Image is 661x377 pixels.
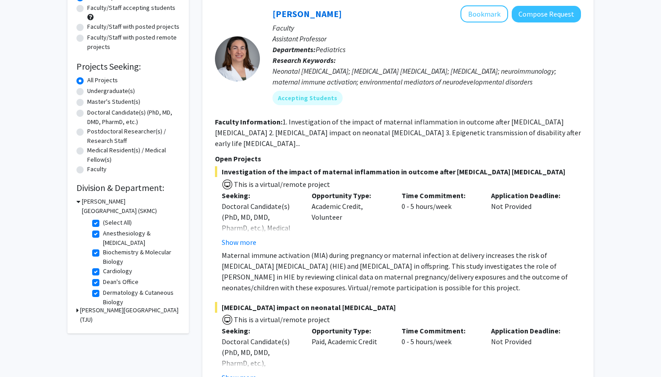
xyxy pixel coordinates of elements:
button: Show more [222,237,256,248]
span: [MEDICAL_DATA] impact on neonatal [MEDICAL_DATA] [215,302,581,313]
label: Dean's Office [103,277,138,287]
p: Opportunity Type: [312,190,388,201]
label: Medical Resident(s) / Medical Fellow(s) [87,146,180,164]
label: Biochemistry & Molecular Biology [103,248,178,266]
label: Cardiology [103,266,132,276]
p: Time Commitment: [402,190,478,201]
b: Departments: [272,45,316,54]
h2: Division & Department: [76,182,180,193]
mat-chip: Accepting Students [272,91,343,105]
span: This is a virtual/remote project [233,315,330,324]
p: Open Projects [215,153,581,164]
span: Investigation of the impact of maternal inflammation in outcome after [MEDICAL_DATA] [MEDICAL_DATA] [215,166,581,177]
div: 0 - 5 hours/week [395,190,485,248]
div: Doctoral Candidate(s) (PhD, MD, DMD, PharmD, etc.), Medical Resident(s) / Medical Fellow(s) [222,201,298,255]
label: Anesthesiology & [MEDICAL_DATA] [103,229,178,248]
a: [PERSON_NAME] [272,8,342,19]
fg-read-more: 1. Investigation of the impact of maternal inflammation in outcome after [MEDICAL_DATA] [MEDICAL_... [215,117,581,148]
h3: [PERSON_NAME][GEOGRAPHIC_DATA] (TJU) [80,306,180,324]
p: Opportunity Type: [312,325,388,336]
span: Pediatrics [316,45,345,54]
div: Academic Credit, Volunteer [305,190,395,248]
label: Faculty [87,164,107,174]
label: Doctoral Candidate(s) (PhD, MD, DMD, PharmD, etc.) [87,108,180,127]
button: Compose Request to Elizabeth Wright-Jin [512,6,581,22]
h2: Projects Seeking: [76,61,180,72]
b: Research Keywords: [272,56,336,65]
p: Assistant Professor [272,33,581,44]
p: Time Commitment: [402,325,478,336]
label: (Select All) [103,218,132,227]
label: Postdoctoral Researcher(s) / Research Staff [87,127,180,146]
p: Seeking: [222,190,298,201]
label: All Projects [87,75,118,85]
p: Seeking: [222,325,298,336]
label: Faculty/Staff with posted remote projects [87,33,180,52]
p: Maternal immune activation (MIA) during pregnancy or maternal infection at delivery increases the... [222,250,581,293]
iframe: Chat [7,337,38,370]
b: Faculty Information: [215,117,282,126]
h3: [PERSON_NAME][GEOGRAPHIC_DATA] (SKMC) [82,197,180,216]
p: Application Deadline: [491,325,567,336]
p: Faculty [272,22,581,33]
label: Master's Student(s) [87,97,140,106]
label: Undergraduate(s) [87,86,135,96]
div: Neonatal [MEDICAL_DATA]; [MEDICAL_DATA] [MEDICAL_DATA]; [MEDICAL_DATA]; neuroimmunology; maternal... [272,66,581,87]
p: Application Deadline: [491,190,567,201]
label: Faculty/Staff with posted projects [87,22,179,31]
div: Not Provided [484,190,574,248]
label: Dermatology & Cutaneous Biology [103,288,178,307]
label: Faculty/Staff accepting students [87,3,175,13]
span: This is a virtual/remote project [233,180,330,189]
button: Add Elizabeth Wright-Jin to Bookmarks [460,5,508,22]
